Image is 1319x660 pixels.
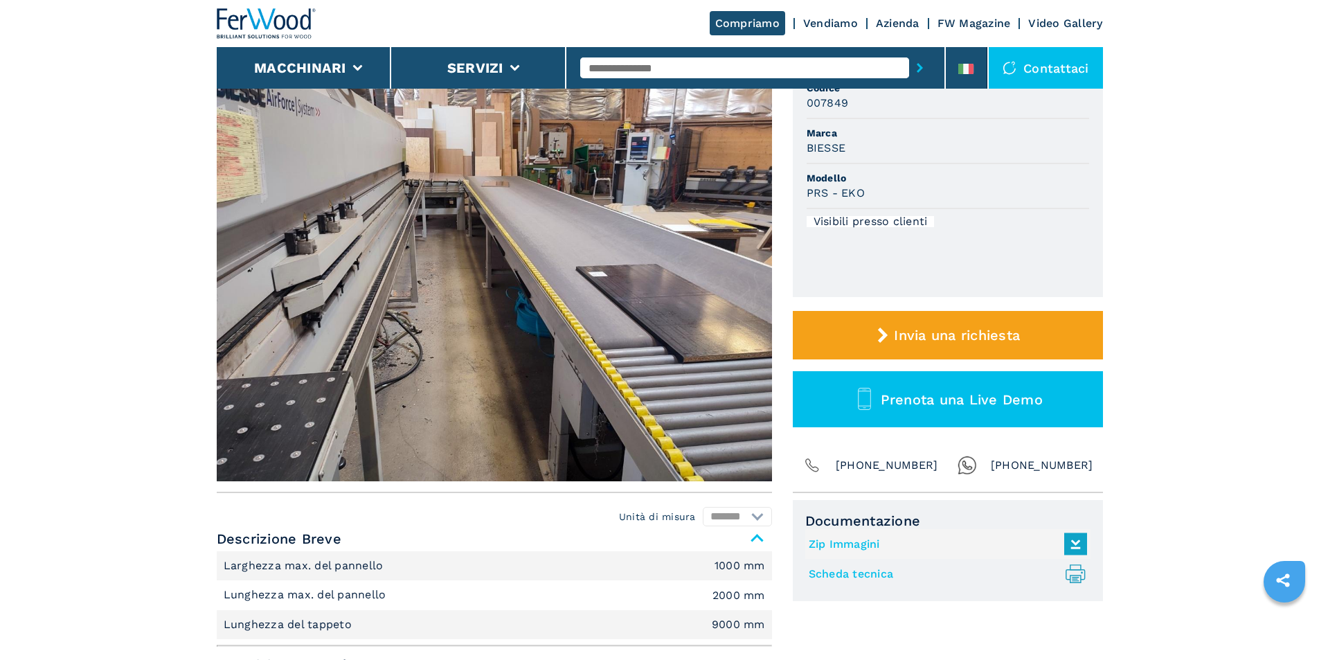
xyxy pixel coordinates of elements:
a: Vendiamo [803,17,858,30]
h3: BIESSE [807,140,846,156]
p: Larghezza max. del pannello [224,558,387,573]
a: Video Gallery [1028,17,1102,30]
a: Zip Immagini [809,533,1080,555]
em: 1000 mm [715,560,765,571]
em: 2000 mm [712,590,765,601]
a: Scheda tecnica [809,562,1080,585]
em: Unità di misura [619,510,696,524]
a: sharethis [1266,563,1300,598]
span: Invia una richiesta [894,327,1020,344]
img: Ferwood [217,8,316,39]
img: Contattaci [1003,61,1016,75]
h3: 007849 [807,95,849,111]
p: Lunghezza max. del pannello [224,587,390,603]
span: Prenota una Live Demo [881,391,1043,408]
div: Visibili presso clienti [807,216,935,227]
button: Servizi [447,60,503,76]
iframe: Chat [1260,598,1309,650]
em: 9000 mm [712,619,765,630]
a: Compriamo [710,11,785,35]
a: Azienda [876,17,919,30]
span: [PHONE_NUMBER] [991,456,1093,475]
span: Documentazione [805,512,1091,529]
h3: PRS - EKO [807,185,865,201]
span: Marca [807,126,1089,140]
div: Descrizione Breve [217,551,772,639]
button: Macchinari [254,60,346,76]
span: Descrizione Breve [217,526,772,551]
button: submit-button [909,52,931,84]
img: Phone [802,456,822,475]
span: [PHONE_NUMBER] [836,456,938,475]
span: Modello [807,171,1089,185]
p: Lunghezza del tappeto [224,617,356,632]
div: Contattaci [989,47,1103,89]
a: FW Magazine [937,17,1011,30]
img: Whatsapp [958,456,977,475]
button: Invia una richiesta [793,311,1103,359]
button: Prenota una Live Demo [793,371,1103,427]
img: 007849 [217,71,772,481]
